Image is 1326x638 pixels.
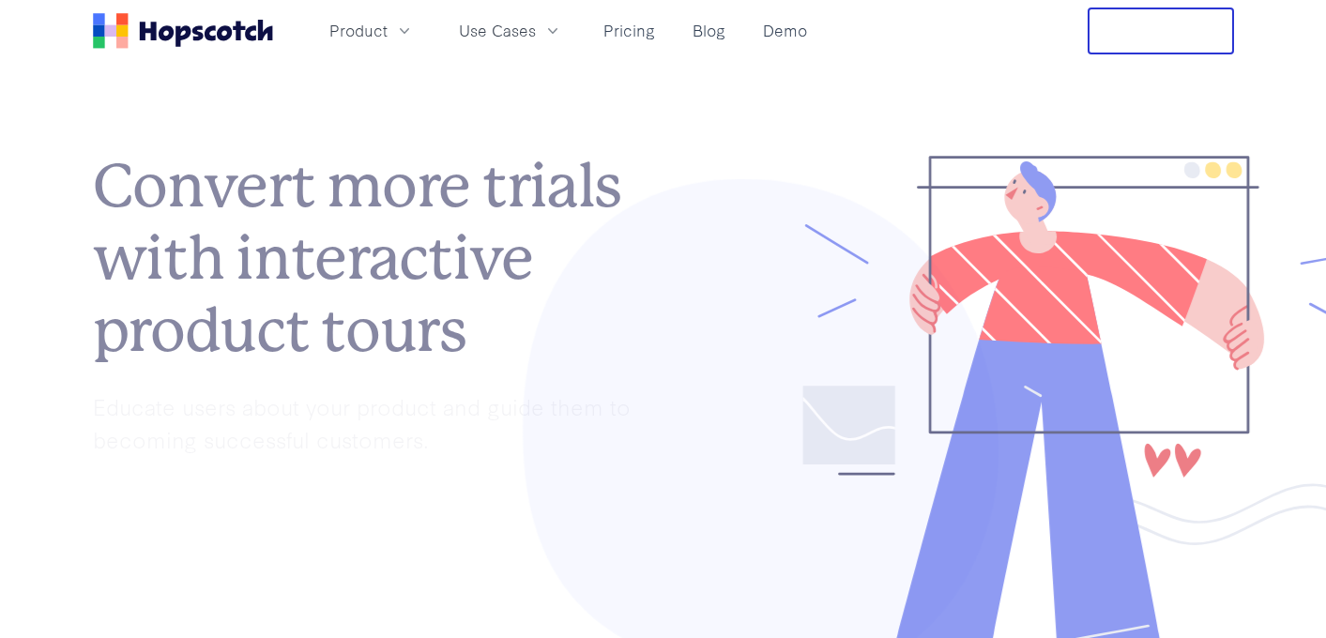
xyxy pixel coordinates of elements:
[459,19,536,42] span: Use Cases
[329,19,388,42] span: Product
[93,13,273,49] a: Home
[755,15,815,46] a: Demo
[93,390,663,455] p: Educate users about your product and guide them to becoming successful customers.
[685,15,733,46] a: Blog
[318,15,425,46] button: Product
[448,15,573,46] button: Use Cases
[93,150,663,366] h1: Convert more trials with interactive product tours
[1088,8,1234,54] button: Free Trial
[596,15,663,46] a: Pricing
